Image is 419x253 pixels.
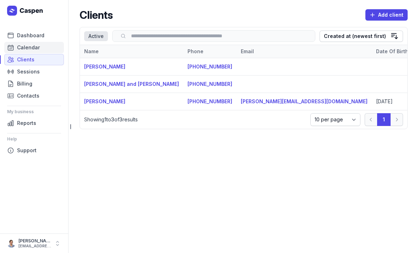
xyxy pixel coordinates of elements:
[17,55,34,64] span: Clients
[324,32,386,40] div: Created at (newest first)
[18,244,51,249] div: [EMAIL_ADDRESS][DOMAIN_NAME]
[84,98,125,104] a: [PERSON_NAME]
[365,113,403,126] nav: Pagination
[84,81,179,87] a: [PERSON_NAME] and [PERSON_NAME]
[320,31,403,42] button: Created at (newest first)
[7,133,61,145] div: Help
[111,116,114,122] span: 3
[84,31,108,41] nav: Tabs
[187,64,232,70] a: [PHONE_NUMBER]
[84,116,306,123] p: Showing to of results
[7,106,61,117] div: My business
[236,45,372,58] th: Email
[80,9,113,21] h2: Clients
[377,113,391,126] button: 1
[119,116,123,122] span: 3
[17,92,39,100] span: Contacts
[372,93,413,110] td: [DATE]
[17,79,32,88] span: Billing
[187,81,232,87] a: [PHONE_NUMBER]
[241,98,368,104] a: [PERSON_NAME][EMAIL_ADDRESS][DOMAIN_NAME]
[17,146,37,155] span: Support
[104,116,107,122] span: 1
[84,31,108,41] div: Active
[372,45,413,58] th: Date Of Birth
[187,98,232,104] a: [PHONE_NUMBER]
[84,64,125,70] a: [PERSON_NAME]
[17,67,40,76] span: Sessions
[365,9,408,21] button: Add client
[80,45,183,58] th: Name
[370,11,403,19] span: Add client
[18,238,51,244] div: [PERSON_NAME]
[17,31,44,40] span: Dashboard
[7,239,16,248] img: User profile image
[17,43,40,52] span: Calendar
[183,45,236,58] th: Phone
[17,119,36,127] span: Reports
